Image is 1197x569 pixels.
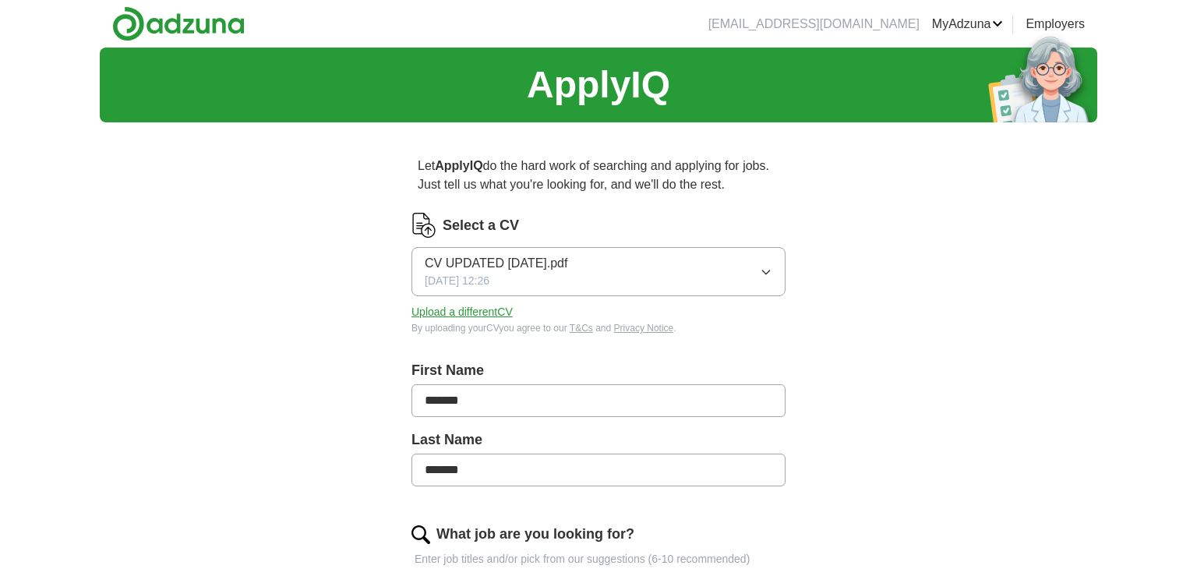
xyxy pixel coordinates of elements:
span: CV UPDATED [DATE].pdf [425,254,567,273]
button: Upload a differentCV [411,304,513,320]
button: CV UPDATED [DATE].pdf[DATE] 12:26 [411,247,786,296]
a: Privacy Notice [614,323,674,334]
label: Last Name [411,429,786,451]
a: Employers [1026,15,1085,34]
strong: ApplyIQ [435,159,482,172]
label: First Name [411,360,786,381]
label: Select a CV [443,215,519,236]
span: [DATE] 12:26 [425,273,489,289]
p: Let do the hard work of searching and applying for jobs. Just tell us what you're looking for, an... [411,150,786,200]
a: T&Cs [570,323,593,334]
img: CV Icon [411,213,436,238]
a: MyAdzuna [932,15,1004,34]
li: [EMAIL_ADDRESS][DOMAIN_NAME] [708,15,920,34]
p: Enter job titles and/or pick from our suggestions (6-10 recommended) [411,551,786,567]
img: Adzuna logo [112,6,245,41]
label: What job are you looking for? [436,524,634,545]
img: search.png [411,525,430,544]
div: By uploading your CV you agree to our and . [411,321,786,335]
h1: ApplyIQ [527,57,670,113]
